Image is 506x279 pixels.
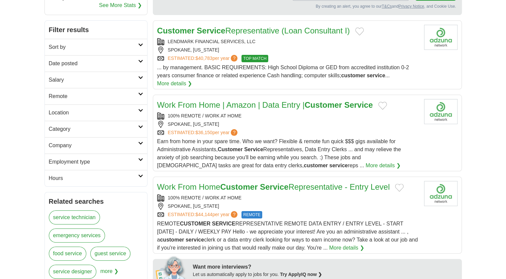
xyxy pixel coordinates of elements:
strong: SERVICE [212,221,235,226]
a: Employment type [45,154,147,170]
strong: Service [344,100,373,109]
div: Let us automatically apply to jobs for you. [193,271,458,278]
a: emergency services [49,228,105,243]
div: SPOKANE, [US_STATE] [157,46,419,54]
a: Date posted [45,55,147,72]
a: Customer ServiceRepresentative (Loan Consultant I) [157,26,350,35]
button: Add to favorite jobs [395,184,404,192]
a: Work From Home | Amazon | Data Entry |Customer Service [157,100,373,109]
div: LENDMARK FINANCIAL SERVICES, LLC [157,38,419,45]
a: ESTIMATED:$36,150per year? [168,129,239,136]
h2: Category [49,125,138,133]
h2: Remote [49,92,138,100]
a: Privacy Notice [398,4,424,9]
a: guest service [90,247,130,261]
a: Company [45,137,147,154]
a: service designer [49,265,97,279]
span: ? [231,211,237,218]
strong: Customer [157,26,195,35]
h2: Date posted [49,60,138,68]
a: ESTIMATED:$40,783per year? [168,55,239,62]
h2: Salary [49,76,138,84]
a: More details ❯ [329,244,364,252]
h2: Related searches [49,196,143,206]
strong: CUSTOMER [180,221,210,226]
div: SPOKANE, [US_STATE] [157,203,419,210]
div: 100% REMOTE / WORK AT HOME [157,194,419,201]
a: More details ❯ [157,80,192,88]
img: Company logo [424,181,458,206]
h2: Employment type [49,158,138,166]
div: SPOKANE, [US_STATE] [157,121,419,128]
strong: service [329,163,348,168]
span: $36,150 [195,130,212,135]
button: Add to favorite jobs [355,27,364,35]
strong: Service [244,147,263,152]
span: $40,783 [195,56,212,61]
a: Category [45,121,147,137]
h2: Location [49,109,138,117]
strong: Service [260,182,288,191]
a: food service [49,247,86,261]
a: T&Cs [382,4,392,9]
span: ? [231,129,237,136]
img: Company logo [424,99,458,124]
h2: Hours [49,174,138,182]
a: See More Stats ❯ [99,1,142,9]
strong: service [367,73,385,78]
span: $44,144 [195,212,212,217]
strong: service [186,237,204,243]
span: REMOTE REPRESENTATIVE REMOTE DATA ENTRY / ENTRY LEVEL - START [DATE] - DAILY / WEEKLY PAY Hello -... [157,221,418,251]
div: Want more interviews? [193,263,458,271]
a: Location [45,104,147,121]
h2: Filter results [45,21,147,39]
strong: customer [304,163,328,168]
a: Hours [45,170,147,186]
a: Work From HomeCustomer ServiceRepresentative - Entry Level [157,182,390,191]
a: Try ApplyIQ now ❯ [280,272,322,277]
strong: Customer [220,182,258,191]
div: By creating an alert, you agree to our and , and Cookie Use. [159,3,456,9]
strong: Service [197,26,225,35]
span: Earn from home in your spare time. Who we want? Flexible & remote fun quick $$$ gigs available fo... [157,138,401,168]
strong: customer [341,73,365,78]
h2: Company [49,142,138,150]
a: Salary [45,72,147,88]
span: TOP MATCH [241,55,268,62]
h2: Sort by [49,43,138,51]
span: ... by management. BASIC REQUIREMENTS: High School Diploma or GED from accredited institution 0-2... [157,65,409,78]
span: ? [231,55,237,62]
div: 100% REMOTE / WORK AT HOME [157,112,419,119]
a: ESTIMATED:$44,144per year? [168,211,239,218]
strong: Customer [305,100,342,109]
a: Remote [45,88,147,104]
a: service technician [49,210,100,224]
strong: customer [160,237,184,243]
span: REMOTE [241,211,262,218]
strong: Customer [218,147,243,152]
button: Add to favorite jobs [378,102,387,110]
a: Sort by [45,39,147,55]
img: Company logo [424,25,458,50]
a: More details ❯ [366,162,401,170]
